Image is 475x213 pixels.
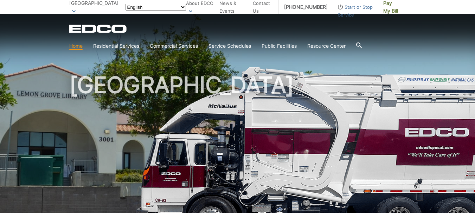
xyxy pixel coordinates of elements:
a: Commercial Services [150,42,198,50]
select: Select a language [126,4,186,11]
a: Public Facilities [262,42,297,50]
a: Resource Center [307,42,346,50]
a: Residential Services [93,42,139,50]
a: Home [69,42,83,50]
a: EDCD logo. Return to the homepage. [69,25,128,33]
a: Service Schedules [208,42,251,50]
